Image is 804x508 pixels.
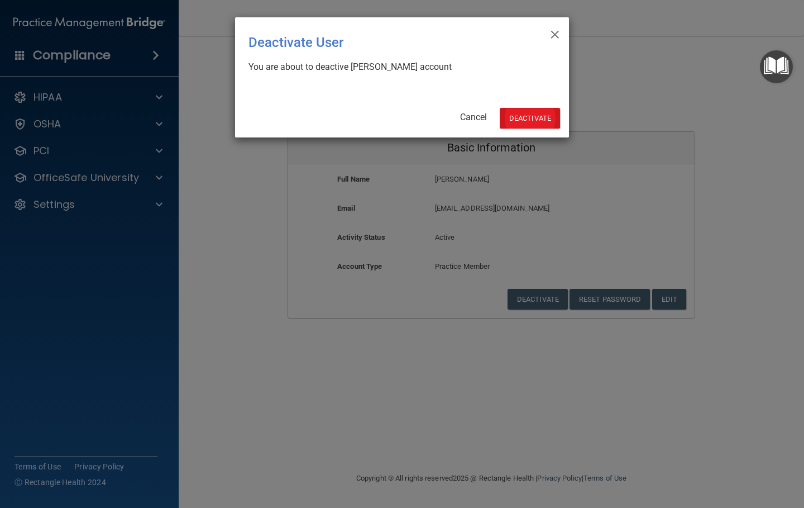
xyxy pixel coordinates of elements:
div: Deactivate User [248,26,510,59]
div: You are about to deactive [PERSON_NAME] account [248,61,547,73]
button: Deactivate [500,108,560,129]
button: Open Resource Center [760,50,793,83]
a: Cancel [460,112,487,122]
span: × [550,22,560,44]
